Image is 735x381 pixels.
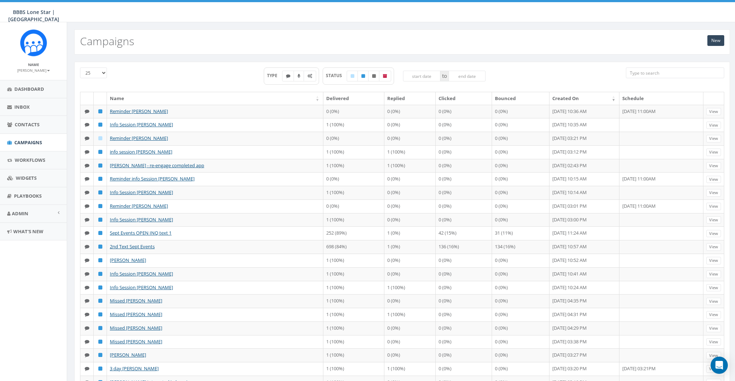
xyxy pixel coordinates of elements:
i: Text SMS [85,177,89,181]
td: [DATE] 10:24 AM [549,281,619,295]
td: 0 (0%) [492,186,549,199]
th: Delivered [323,92,384,105]
td: 1 (100%) [384,308,436,321]
i: Text SMS [85,366,89,371]
td: 0 (0%) [436,172,492,186]
td: 1 (100%) [323,308,384,321]
i: Text SMS [85,109,89,114]
a: Info Session [PERSON_NAME] [110,189,173,196]
td: 1 (100%) [384,145,436,159]
label: Ringless Voice Mail [294,71,304,81]
a: View [706,271,721,278]
td: 0 (0%) [436,308,492,321]
span: Widgets [16,175,37,181]
a: View [706,149,721,156]
a: View [706,352,721,359]
td: 1 (100%) [323,159,384,173]
i: Published [98,217,102,222]
td: [DATE] 10:36 AM [549,105,619,118]
i: Draft [351,74,354,78]
i: Published [98,204,102,208]
td: [DATE] 03:21PM [619,362,703,376]
a: 3 day [PERSON_NAME] [110,365,159,372]
td: 0 (0%) [436,348,492,362]
th: Bounced [492,92,549,105]
a: Reminder [PERSON_NAME] [110,203,168,209]
td: 0 (0%) [492,308,549,321]
div: Open Intercom Messenger [711,357,728,374]
label: Text SMS [282,71,294,81]
td: 0 (0%) [384,348,436,362]
a: View [706,216,721,224]
td: 0 (0%) [323,172,384,186]
label: Draft [347,71,358,81]
i: Published [98,366,102,371]
label: Automated Message [304,71,316,81]
th: Name: activate to sort column ascending [107,92,323,105]
td: 0 (0%) [492,335,549,349]
td: 0 (0%) [436,254,492,267]
td: 0 (0%) [384,172,436,186]
a: Reminder [PERSON_NAME] [110,135,168,141]
i: Published [98,326,102,330]
td: [DATE] 10:57 AM [549,240,619,254]
label: Unpublished [368,71,380,81]
td: [DATE] 11:24 AM [549,226,619,240]
td: 1 (100%) [323,186,384,199]
i: Published [98,231,102,235]
i: Published [98,150,102,154]
td: [DATE] 03:01 PM [549,199,619,213]
td: 0 (0%) [323,132,384,145]
td: 31 (11%) [492,226,549,240]
td: 0 (0%) [384,294,436,308]
a: [PERSON_NAME] [17,67,50,73]
th: Created On: activate to sort column ascending [549,92,619,105]
a: [PERSON_NAME] - re-engage completed app [110,162,204,169]
a: View [706,284,721,292]
td: 0 (0%) [436,145,492,159]
td: 0 (0%) [492,348,549,362]
td: 0 (0%) [384,105,436,118]
td: 0 (0%) [492,294,549,308]
i: Published [98,312,102,317]
td: 0 (0%) [492,132,549,145]
td: 0 (0%) [492,321,549,335]
td: [DATE] 11:00AM [619,105,703,118]
i: Text SMS [85,150,89,154]
i: Published [98,258,102,263]
td: 0 (0%) [384,213,436,227]
td: [DATE] 10:14 AM [549,186,619,199]
td: 0 (0%) [492,105,549,118]
span: What's New [13,228,43,235]
td: [DATE] 02:43 PM [549,159,619,173]
td: [DATE] 03:20 PM [549,362,619,376]
i: Text SMS [85,298,89,303]
td: 1 (100%) [323,335,384,349]
th: Schedule [619,92,703,105]
i: Published [98,298,102,303]
input: Type to search [626,67,724,78]
span: BBBS Lone Star | [GEOGRAPHIC_DATA] [8,9,59,23]
td: 1 (0%) [384,240,436,254]
span: Admin [12,210,28,217]
td: [DATE] 11:00AM [619,199,703,213]
td: 0 (0%) [492,267,549,281]
td: 0 (0%) [436,213,492,227]
i: Text SMS [85,339,89,344]
i: Published [98,163,102,168]
a: View [706,176,721,183]
td: 0 (0%) [384,267,436,281]
i: Published [98,285,102,290]
td: 0 (0%) [436,186,492,199]
td: 134 (16%) [492,240,549,254]
td: 1 (100%) [384,362,436,376]
span: TYPE [267,72,282,79]
td: [DATE] 10:35 AM [549,118,619,132]
i: Text SMS [85,204,89,208]
td: 1 (100%) [323,118,384,132]
td: [DATE] 03:27 PM [549,348,619,362]
td: 0 (0%) [436,267,492,281]
a: Reminder [PERSON_NAME] [110,108,168,114]
small: [PERSON_NAME] [17,68,50,73]
span: Campaigns [14,139,42,146]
